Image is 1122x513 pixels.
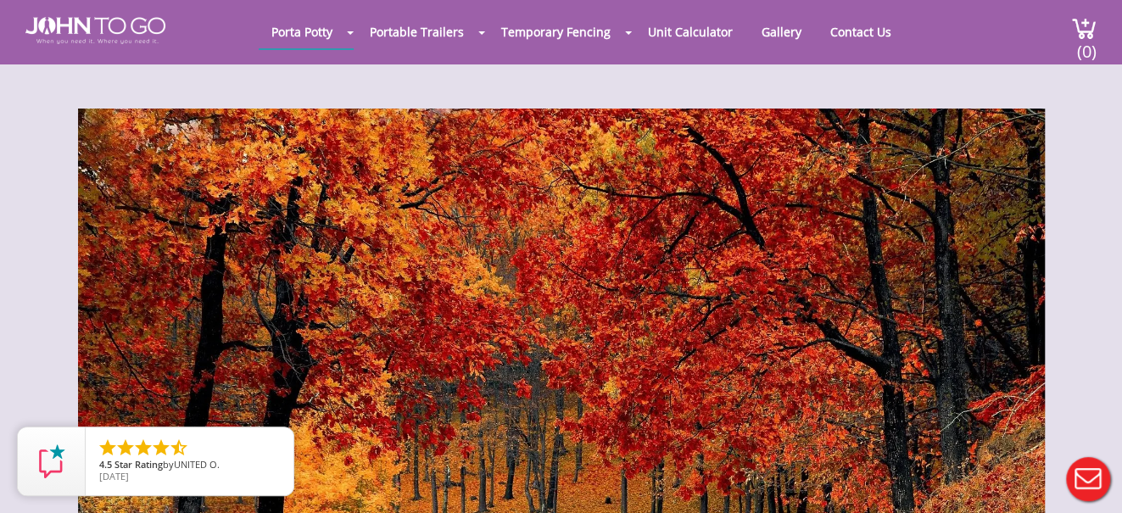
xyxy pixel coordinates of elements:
li:  [115,438,136,458]
li:  [98,438,118,458]
span: by [99,460,280,471]
span: (0) [1077,26,1097,63]
a: Portable Trailers [357,15,477,48]
span: UNITED O. [174,458,220,471]
button: Live Chat [1054,445,1122,513]
img: cart a [1071,17,1097,40]
img: JOHN to go [25,17,165,44]
li:  [151,438,171,458]
a: Porta Potty [259,15,345,48]
li:  [169,438,189,458]
a: Contact Us [818,15,904,48]
li:  [133,438,154,458]
span: [DATE] [99,470,129,482]
a: Temporary Fencing [488,15,623,48]
img: Review Rating [35,444,69,478]
span: Star Rating [114,458,163,471]
a: Gallery [749,15,814,48]
span: 4.5 [99,458,112,471]
a: Unit Calculator [635,15,745,48]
